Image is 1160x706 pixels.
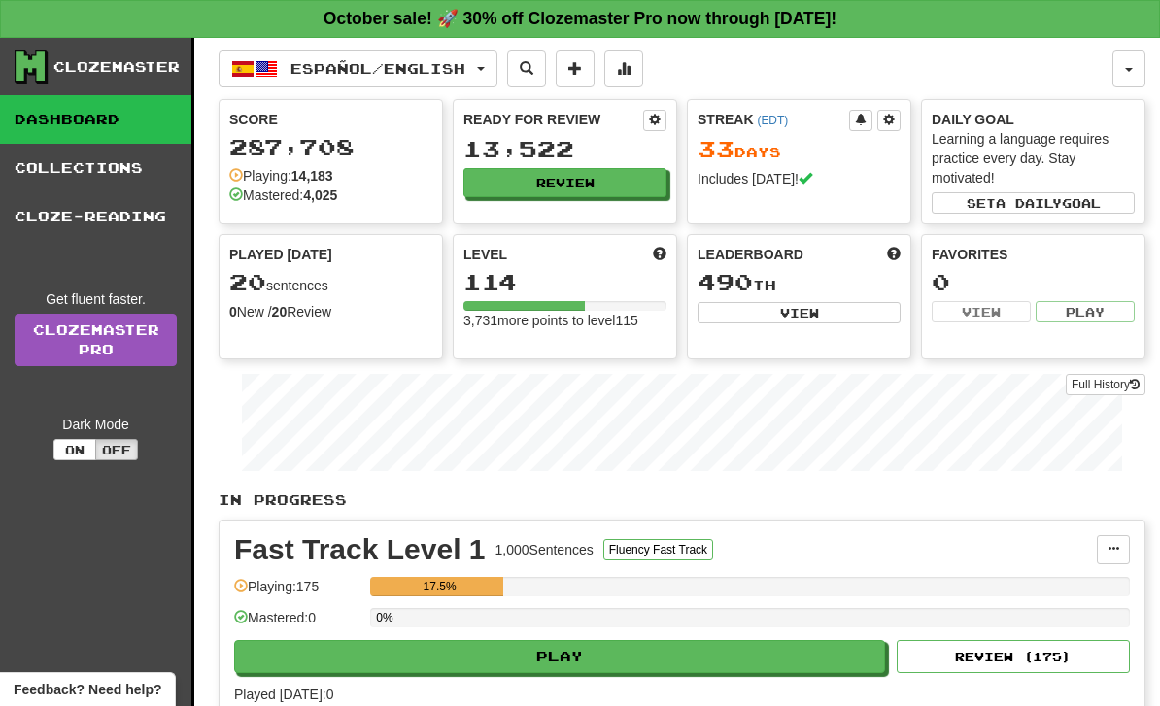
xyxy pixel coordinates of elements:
button: Español/English [219,50,497,87]
div: 1,000 Sentences [495,540,594,559]
div: 17.5% [376,577,503,596]
strong: 4,025 [303,187,337,203]
div: Daily Goal [932,110,1135,129]
div: 3,731 more points to level 115 [463,311,666,330]
div: 0 [932,270,1135,294]
div: 114 [463,270,666,294]
strong: 0 [229,304,237,319]
div: sentences [229,270,432,295]
span: a daily [996,196,1062,210]
strong: 20 [272,304,288,319]
div: New / Review [229,302,432,321]
strong: 14,183 [291,168,333,184]
button: View [932,301,1031,322]
button: Fluency Fast Track [603,539,713,560]
button: Seta dailygoal [932,192,1135,214]
div: Ready for Review [463,110,643,129]
div: Favorites [932,245,1135,264]
div: 13,522 [463,137,666,161]
span: Open feedback widget [14,680,161,699]
div: Day s [698,137,901,162]
div: Dark Mode [15,415,177,434]
strong: October sale! 🚀 30% off Clozemaster Pro now through [DATE]! [324,9,836,28]
div: Includes [DATE]! [698,169,901,188]
span: Played [DATE] [229,245,332,264]
div: th [698,270,901,295]
div: Mastered: [229,185,337,205]
button: View [698,302,901,323]
div: Mastered: 0 [234,608,360,640]
span: 20 [229,268,266,295]
button: Play [234,640,885,673]
span: 490 [698,268,753,295]
a: (EDT) [757,114,788,127]
a: ClozemasterPro [15,314,177,366]
button: Review [463,168,666,197]
span: Español / English [290,60,465,77]
div: Playing: 175 [234,577,360,609]
button: Off [95,439,138,460]
div: Score [229,110,432,129]
button: More stats [604,50,643,87]
button: Review (175) [897,640,1130,673]
span: This week in points, UTC [887,245,901,264]
div: Clozemaster [53,57,180,77]
button: Search sentences [507,50,546,87]
div: Streak [698,110,849,129]
button: On [53,439,96,460]
div: 287,708 [229,135,432,159]
div: Playing: [229,166,333,185]
span: Score more points to level up [653,245,666,264]
button: Full History [1066,374,1145,395]
span: Level [463,245,507,264]
div: Learning a language requires practice every day. Stay motivated! [932,129,1135,187]
button: Add sentence to collection [556,50,595,87]
span: Leaderboard [698,245,803,264]
button: Play [1036,301,1135,322]
p: In Progress [219,490,1145,510]
span: 33 [698,135,734,162]
div: Fast Track Level 1 [234,535,486,564]
div: Get fluent faster. [15,289,177,309]
span: Played [DATE]: 0 [234,687,333,702]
